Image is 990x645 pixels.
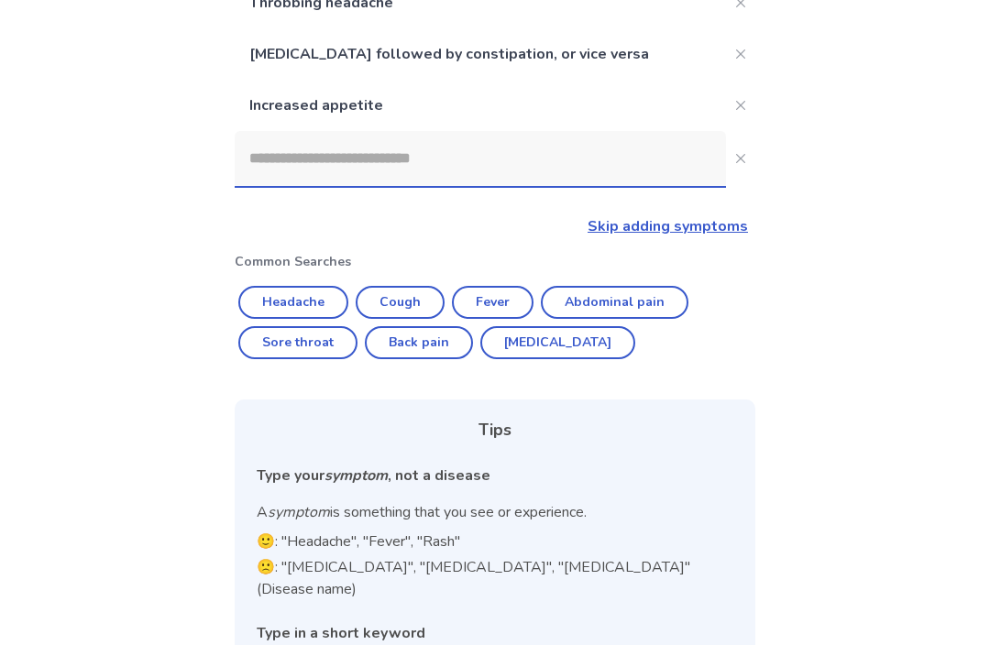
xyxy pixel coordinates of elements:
[541,287,688,320] button: Abdominal pain
[235,29,726,81] p: [MEDICAL_DATA] followed by constipation, or vice versa
[257,531,733,553] p: 🙂: "Headache", "Fever", "Rash"
[452,287,533,320] button: Fever
[324,466,388,486] i: symptom
[257,557,733,601] p: 🙁: "[MEDICAL_DATA]", "[MEDICAL_DATA]", "[MEDICAL_DATA]" (Disease name)
[726,145,755,174] button: Close
[588,217,748,237] a: Skip adding symptoms
[726,40,755,70] button: Close
[257,419,733,443] div: Tips
[238,327,357,360] button: Sore throat
[268,503,330,523] i: symptom
[238,287,348,320] button: Headache
[257,502,733,524] p: A is something that you see or experience.
[365,327,473,360] button: Back pain
[235,132,726,187] input: Close
[726,92,755,121] button: Close
[257,465,733,487] div: Type your , not a disease
[356,287,445,320] button: Cough
[480,327,635,360] button: [MEDICAL_DATA]
[235,253,755,272] p: Common Searches
[235,81,726,132] p: Increased appetite
[257,623,733,645] div: Type in a short keyword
